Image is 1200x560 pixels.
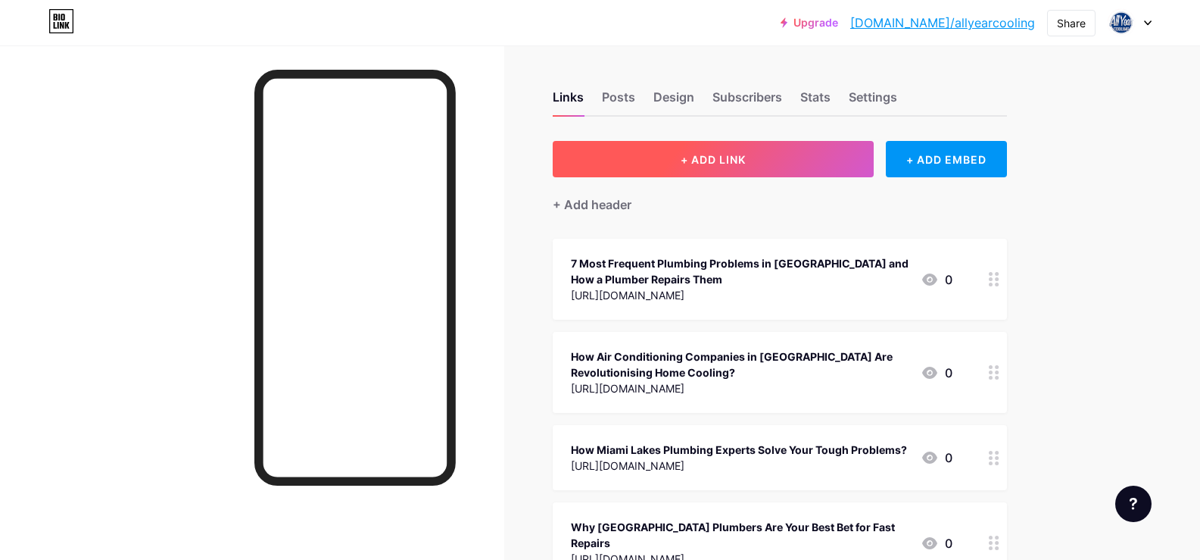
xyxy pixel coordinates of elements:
[553,88,584,115] div: Links
[571,380,909,396] div: [URL][DOMAIN_NAME]
[921,364,952,382] div: 0
[921,271,952,289] div: 0
[571,519,909,551] div: Why [GEOGRAPHIC_DATA] Plumbers Are Your Best Bet for Fast Repairs
[553,196,631,214] div: + Add header
[800,88,831,115] div: Stats
[1057,15,1086,31] div: Share
[921,534,952,552] div: 0
[571,287,909,303] div: [URL][DOMAIN_NAME]
[921,449,952,467] div: 0
[712,88,782,115] div: Subscribers
[571,442,907,458] div: How Miami Lakes Plumbing Experts Solve Your Tough Problems?
[571,255,909,287] div: 7 Most Frequent Plumbing Problems in [GEOGRAPHIC_DATA] and How a Plumber Repairs Them
[571,458,907,474] div: [URL][DOMAIN_NAME]
[886,141,1006,177] div: + ADD EMBED
[653,88,694,115] div: Design
[571,349,909,380] div: How Air Conditioning Companies in [GEOGRAPHIC_DATA] Are Revolutionising Home Cooling?
[1107,8,1136,37] img: allyearcooling
[850,14,1035,32] a: [DOMAIN_NAME]/allyearcooling
[781,17,838,29] a: Upgrade
[553,141,874,177] button: + ADD LINK
[602,88,635,115] div: Posts
[681,153,746,166] span: + ADD LINK
[849,88,897,115] div: Settings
